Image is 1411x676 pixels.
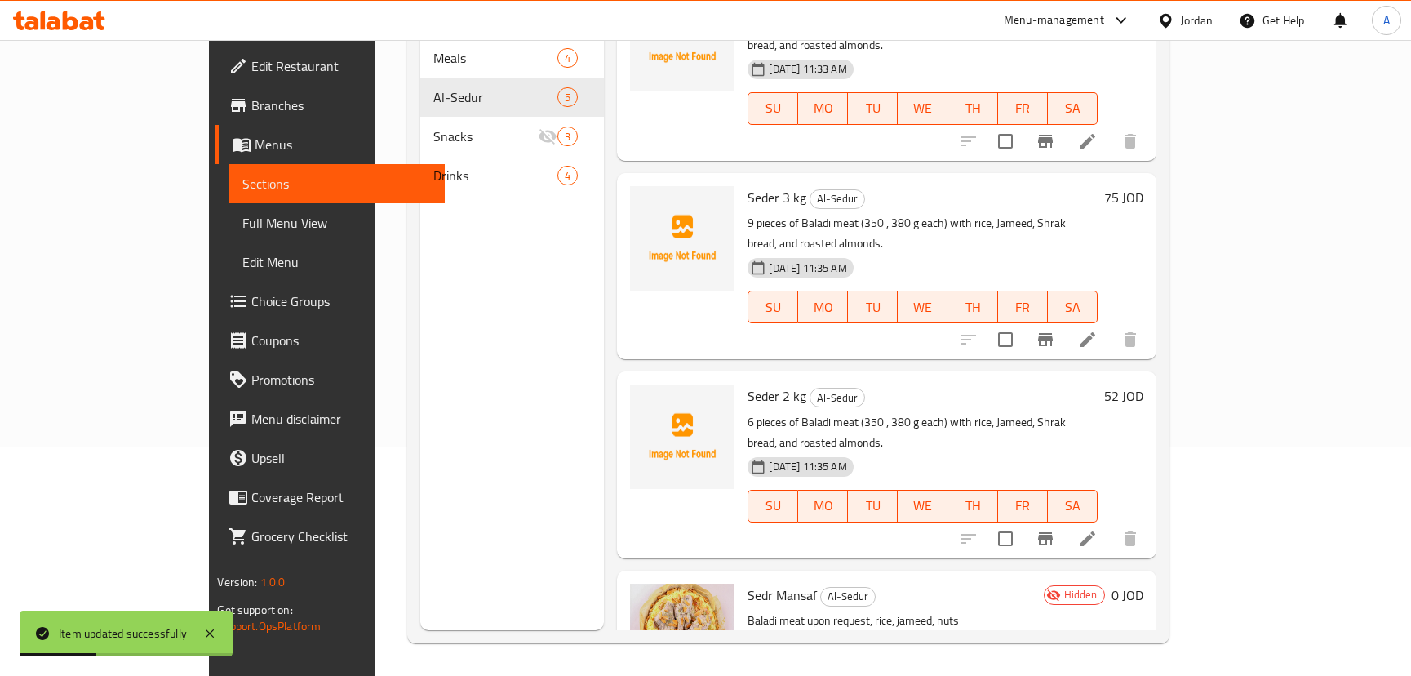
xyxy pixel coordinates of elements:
span: Full Menu View [242,213,432,233]
span: MO [805,96,841,120]
button: delete [1111,122,1150,161]
img: Seder 3 kg [630,186,734,291]
span: Version: [217,571,257,593]
a: Coupons [215,321,445,360]
button: TH [947,490,997,523]
div: Menu-management [1004,11,1104,30]
div: Al-Sedur [820,587,876,607]
span: SU [755,296,792,319]
span: Edit Menu [242,252,432,272]
span: 5 [558,90,577,105]
span: Coverage Report [251,487,432,507]
span: Choice Groups [251,291,432,311]
button: TH [947,291,997,323]
a: Sections [229,164,445,203]
div: Jordan [1181,11,1213,29]
button: Branch-specific-item [1026,519,1065,558]
div: items [557,48,578,68]
span: TU [854,494,891,518]
span: 4 [558,168,577,184]
button: TU [848,490,898,523]
div: Meals [433,48,557,68]
span: SU [755,494,792,518]
span: Hidden [1058,587,1104,603]
span: WE [904,96,941,120]
span: FR [1005,494,1041,518]
div: Snacks3 [420,117,604,156]
span: FR [1005,96,1041,120]
span: Al-Sedur [433,87,557,107]
div: Al-Sedur5 [420,78,604,117]
button: FR [998,291,1048,323]
div: items [557,127,578,146]
div: Al-Sedur [810,189,865,209]
button: WE [898,490,947,523]
a: Edit menu item [1078,131,1098,151]
span: Edit Restaurant [251,56,432,76]
button: TU [848,92,898,125]
div: items [557,87,578,107]
a: Edit Menu [229,242,445,282]
button: delete [1111,320,1150,359]
span: Seder 3 kg [748,185,806,210]
a: Coverage Report [215,478,445,517]
a: Grocery Checklist [215,517,445,556]
h6: 0 JOD [1111,584,1143,607]
span: Branches [251,96,432,115]
span: MO [805,296,841,319]
span: 4 [558,51,577,66]
span: Snacks [433,127,538,146]
span: WE [904,296,941,319]
button: SA [1048,291,1098,323]
div: Item updated successfully [59,625,187,643]
button: SU [748,490,798,523]
span: WE [904,494,941,518]
span: Select to update [988,322,1023,357]
button: SA [1048,490,1098,523]
a: Edit Restaurant [215,47,445,86]
p: 6 pieces of Baladi meat (350 , 380 g each) with rice, Jameed, Shrak bread, and roasted almonds. [748,412,1097,453]
span: Menus [255,135,432,154]
span: SA [1054,296,1091,319]
span: Sedr Mansaf [748,583,817,607]
div: Al-Sedur [810,388,865,407]
span: Sections [242,174,432,193]
svg: Inactive section [538,127,557,146]
span: SU [755,96,792,120]
button: MO [798,291,848,323]
span: Al-Sedur [821,587,875,606]
span: Al-Sedur [810,189,864,208]
button: Branch-specific-item [1026,122,1065,161]
a: Menus [215,125,445,164]
span: Drinks [433,166,557,185]
span: TH [954,296,991,319]
span: TU [854,296,891,319]
button: TU [848,291,898,323]
h6: 52 JOD [1104,385,1143,407]
span: SA [1054,494,1091,518]
a: Branches [215,86,445,125]
a: Full Menu View [229,203,445,242]
span: Select to update [988,124,1023,158]
button: WE [898,291,947,323]
span: Seder 2 kg [748,384,806,408]
button: FR [998,92,1048,125]
span: Grocery Checklist [251,527,432,546]
a: Choice Groups [215,282,445,321]
a: Upsell [215,438,445,478]
span: Al-Sedur [810,389,864,407]
span: Promotions [251,370,432,389]
img: Seder 2 kg [630,385,734,489]
button: SU [748,291,798,323]
div: Meals4 [420,38,604,78]
button: Branch-specific-item [1026,320,1065,359]
button: delete [1111,519,1150,558]
button: FR [998,490,1048,523]
span: Menu disclaimer [251,409,432,429]
a: Edit menu item [1078,529,1098,549]
div: Drinks4 [420,156,604,195]
span: Coupons [251,331,432,350]
span: SA [1054,96,1091,120]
